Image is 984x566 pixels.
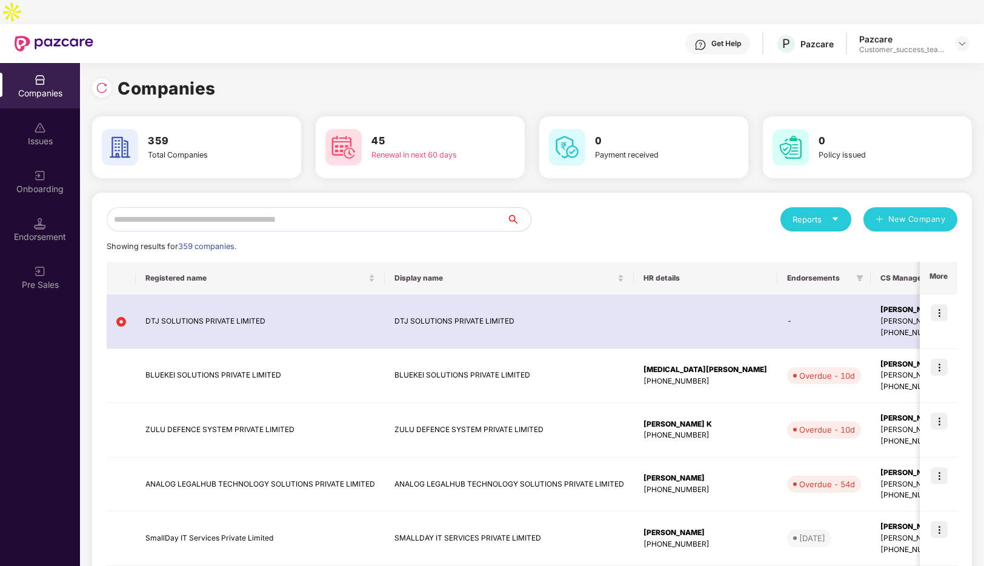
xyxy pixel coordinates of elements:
[787,273,851,283] span: Endorsements
[876,215,883,225] span: plus
[643,484,768,496] div: [PHONE_NUMBER]
[148,133,271,149] h3: 359
[118,75,216,102] h1: Companies
[34,265,46,278] img: svg+xml;base64,PHN2ZyB3aWR0aD0iMjAiIGhlaWdodD0iMjAiIHZpZXdCb3g9IjAgMCAyMCAyMCIgZmlsbD0ibm9uZSIgeG...
[931,521,948,538] img: icon
[859,45,944,55] div: Customer_success_team_lead
[643,527,768,539] div: [PERSON_NAME]
[643,419,768,430] div: [PERSON_NAME] K
[854,271,866,285] span: filter
[931,359,948,376] img: icon
[34,218,46,230] img: svg+xml;base64,PHN2ZyB3aWR0aD0iMTQuNSIgaGVpZ2h0PSIxNC41IiB2aWV3Qm94PSIwIDAgMTYgMTYiIGZpbGw9Im5vbm...
[931,413,948,430] img: icon
[643,539,768,550] div: [PHONE_NUMBER]
[385,403,634,458] td: ZULU DEFENCE SYSTEM PRIVATE LIMITED
[385,295,634,349] td: DTJ SOLUTIONS PRIVATE LIMITED
[549,129,585,165] img: svg+xml;base64,PHN2ZyB4bWxucz0iaHR0cDovL3d3dy53My5vcmcvMjAwMC9zdmciIHdpZHRoPSI2MCIgaGVpZ2h0PSI2MC...
[831,215,839,223] span: caret-down
[888,213,946,225] span: New Company
[863,207,957,231] button: plusNew Company
[859,33,944,45] div: Pazcare
[595,149,718,161] div: Payment received
[643,473,768,484] div: [PERSON_NAME]
[96,82,108,94] img: svg+xml;base64,PHN2ZyBpZD0iUmVsb2FkLTMyeDMyIiB4bWxucz0iaHR0cDovL3d3dy53My5vcmcvMjAwMC9zdmciIHdpZH...
[136,295,385,349] td: DTJ SOLUTIONS PRIVATE LIMITED
[819,133,942,149] h3: 0
[136,349,385,404] td: BLUEKEI SOLUTIONS PRIVATE LIMITED
[385,511,634,566] td: SMALLDAY IT SERVICES PRIVATE LIMITED
[634,262,777,295] th: HR details
[102,129,138,165] img: svg+xml;base64,PHN2ZyB4bWxucz0iaHR0cDovL3d3dy53My5vcmcvMjAwMC9zdmciIHdpZHRoPSI2MCIgaGVpZ2h0PSI2MC...
[371,133,494,149] h3: 45
[371,149,494,161] div: Renewal in next 60 days
[34,74,46,86] img: svg+xml;base64,PHN2ZyBpZD0iQ29tcGFuaWVzIiB4bWxucz0iaHR0cDovL3d3dy53My5vcmcvMjAwMC9zdmciIHdpZHRoPS...
[711,39,741,48] div: Get Help
[34,122,46,134] img: svg+xml;base64,PHN2ZyBpZD0iSXNzdWVzX2Rpc2FibGVkIiB4bWxucz0iaHR0cDovL3d3dy53My5vcmcvMjAwMC9zdmciIH...
[931,467,948,484] img: icon
[694,39,706,51] img: svg+xml;base64,PHN2ZyBpZD0iSGVscC0zMngzMiIgeG1sbnM9Imh0dHA6Ly93d3cudzMub3JnLzIwMDAvc3ZnIiB3aWR0aD...
[148,149,271,161] div: Total Companies
[777,295,871,349] td: -
[856,275,863,282] span: filter
[793,213,839,225] div: Reports
[920,262,957,295] th: More
[595,133,718,149] h3: 0
[178,242,236,251] span: 359 companies.
[136,262,385,295] th: Registered name
[116,317,126,327] img: svg+xml;base64,PHN2ZyB4bWxucz0iaHR0cDovL3d3dy53My5vcmcvMjAwMC9zdmciIHdpZHRoPSIxMiIgaGVpZ2h0PSIxMi...
[385,458,634,512] td: ANALOG LEGALHUB TECHNOLOGY SOLUTIONS PRIVATE LIMITED
[799,532,825,544] div: [DATE]
[799,370,855,382] div: Overdue - 10d
[782,36,790,51] span: P
[136,403,385,458] td: ZULU DEFENCE SYSTEM PRIVATE LIMITED
[145,273,366,283] span: Registered name
[506,215,531,224] span: search
[931,304,948,321] img: icon
[643,364,768,376] div: [MEDICAL_DATA][PERSON_NAME]
[136,511,385,566] td: SmallDay IT Services Private Limited
[957,39,967,48] img: svg+xml;base64,PHN2ZyBpZD0iRHJvcGRvd24tMzJ4MzIiIHhtbG5zPSJodHRwOi8vd3d3LnczLm9yZy8yMDAwL3N2ZyIgd2...
[394,273,615,283] span: Display name
[385,262,634,295] th: Display name
[136,458,385,512] td: ANALOG LEGALHUB TECHNOLOGY SOLUTIONS PRIVATE LIMITED
[819,149,942,161] div: Policy issued
[107,242,236,251] span: Showing results for
[15,36,93,52] img: New Pazcare Logo
[325,129,362,165] img: svg+xml;base64,PHN2ZyB4bWxucz0iaHR0cDovL3d3dy53My5vcmcvMjAwMC9zdmciIHdpZHRoPSI2MCIgaGVpZ2h0PSI2MC...
[643,376,768,387] div: [PHONE_NUMBER]
[385,349,634,404] td: BLUEKEI SOLUTIONS PRIVATE LIMITED
[34,170,46,182] img: svg+xml;base64,PHN2ZyB3aWR0aD0iMjAiIGhlaWdodD0iMjAiIHZpZXdCb3g9IjAgMCAyMCAyMCIgZmlsbD0ibm9uZSIgeG...
[800,38,834,50] div: Pazcare
[799,424,855,436] div: Overdue - 10d
[773,129,809,165] img: svg+xml;base64,PHN2ZyB4bWxucz0iaHR0cDovL3d3dy53My5vcmcvMjAwMC9zdmciIHdpZHRoPSI2MCIgaGVpZ2h0PSI2MC...
[643,430,768,441] div: [PHONE_NUMBER]
[799,478,855,490] div: Overdue - 54d
[506,207,531,231] button: search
